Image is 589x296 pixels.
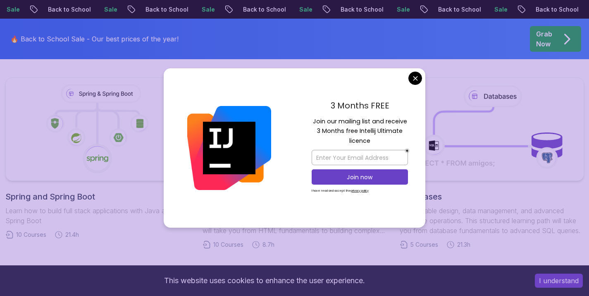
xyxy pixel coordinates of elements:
[5,77,189,239] a: Spring and Spring BootLearn how to build full stack applications with Java and Spring Boot10 Cour...
[487,5,514,14] p: Sale
[195,5,221,14] p: Sale
[5,191,189,202] h2: Spring and Spring Boot
[400,206,584,236] p: Master table design, data management, and advanced database operations. This structured learning ...
[262,241,274,249] span: 8.7h
[213,241,243,249] span: 10 Courses
[138,5,195,14] p: Back to School
[529,5,585,14] p: Back to School
[400,77,584,249] a: DatabasesMaster table design, data management, and advanced database operations. This structured ...
[6,272,522,290] div: This website uses cookies to enhance the user experience.
[10,34,179,44] p: 🔥 Back to School Sale - Our best prices of the year!
[292,5,319,14] p: Sale
[536,29,552,49] p: Grab Now
[390,5,416,14] p: Sale
[65,231,79,239] span: 21.4h
[400,191,584,202] h2: Databases
[236,5,292,14] p: Back to School
[457,241,470,249] span: 21.3h
[431,5,487,14] p: Back to School
[334,5,390,14] p: Back to School
[41,5,97,14] p: Back to School
[5,206,189,226] p: Learn how to build full stack applications with Java and Spring Boot
[97,5,124,14] p: Sale
[16,231,46,239] span: 10 Courses
[410,241,438,249] span: 5 Courses
[535,274,583,288] button: Accept cookies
